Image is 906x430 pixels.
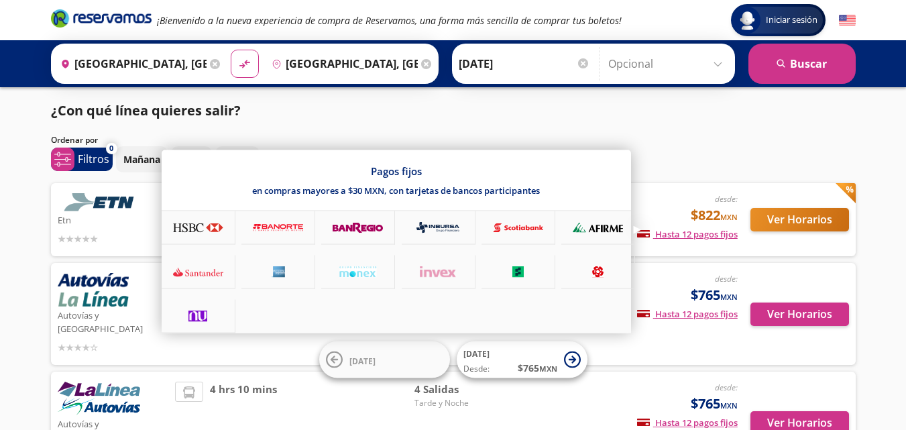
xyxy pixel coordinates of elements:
button: Tarde [171,146,212,172]
img: Autovías y La Línea [58,273,129,307]
span: [DATE] [463,348,490,360]
p: Mañana [123,152,160,166]
small: MXN [720,400,738,411]
span: Desde: [463,363,490,375]
button: Ver Horarios [750,303,849,326]
input: Elegir Fecha [459,47,590,80]
button: English [839,12,856,29]
i: Brand Logo [51,8,152,28]
em: desde: [715,382,738,393]
button: Ver Horarios [750,208,849,231]
em: desde: [715,273,738,284]
button: Noche [215,146,260,172]
a: Brand Logo [51,8,152,32]
span: Iniciar sesión [760,13,823,27]
p: Ordenar por [51,134,98,146]
p: Autovías y [GEOGRAPHIC_DATA] [58,307,169,335]
p: Pagos fijos [371,164,422,178]
input: Buscar Destino [266,47,418,80]
img: Autovías y La Línea [58,382,140,415]
em: desde: [715,193,738,205]
button: [DATE] [319,341,450,378]
input: Buscar Origen [55,47,207,80]
span: 4 Salidas [414,382,508,397]
button: Mañana [116,146,168,172]
button: [DATE]Desde:$765MXN [457,341,587,378]
p: Etn [58,211,169,227]
button: 0Filtros [51,148,113,171]
span: $765 [691,394,738,414]
p: en compras mayores a $30 MXN, con tarjetas de bancos participantes [252,184,540,197]
small: MXN [539,364,557,374]
span: $765 [691,285,738,305]
span: $ 765 [518,361,557,375]
span: Hasta 12 pagos fijos [637,308,738,320]
em: ¡Bienvenido a la nueva experiencia de compra de Reservamos, una forma más sencilla de comprar tus... [157,14,622,27]
img: Etn [58,193,145,211]
span: Hasta 12 pagos fijos [637,228,738,240]
small: MXN [720,292,738,302]
span: Hasta 12 pagos fijos [637,417,738,429]
span: Tarde y Noche [414,397,508,409]
small: MXN [720,212,738,222]
span: $822 [691,205,738,225]
span: [DATE] [349,355,376,366]
p: Filtros [78,151,109,167]
button: Buscar [748,44,856,84]
p: ¿Con qué línea quieres salir? [51,101,241,121]
input: Opcional [608,47,728,80]
span: 0 [109,143,113,154]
